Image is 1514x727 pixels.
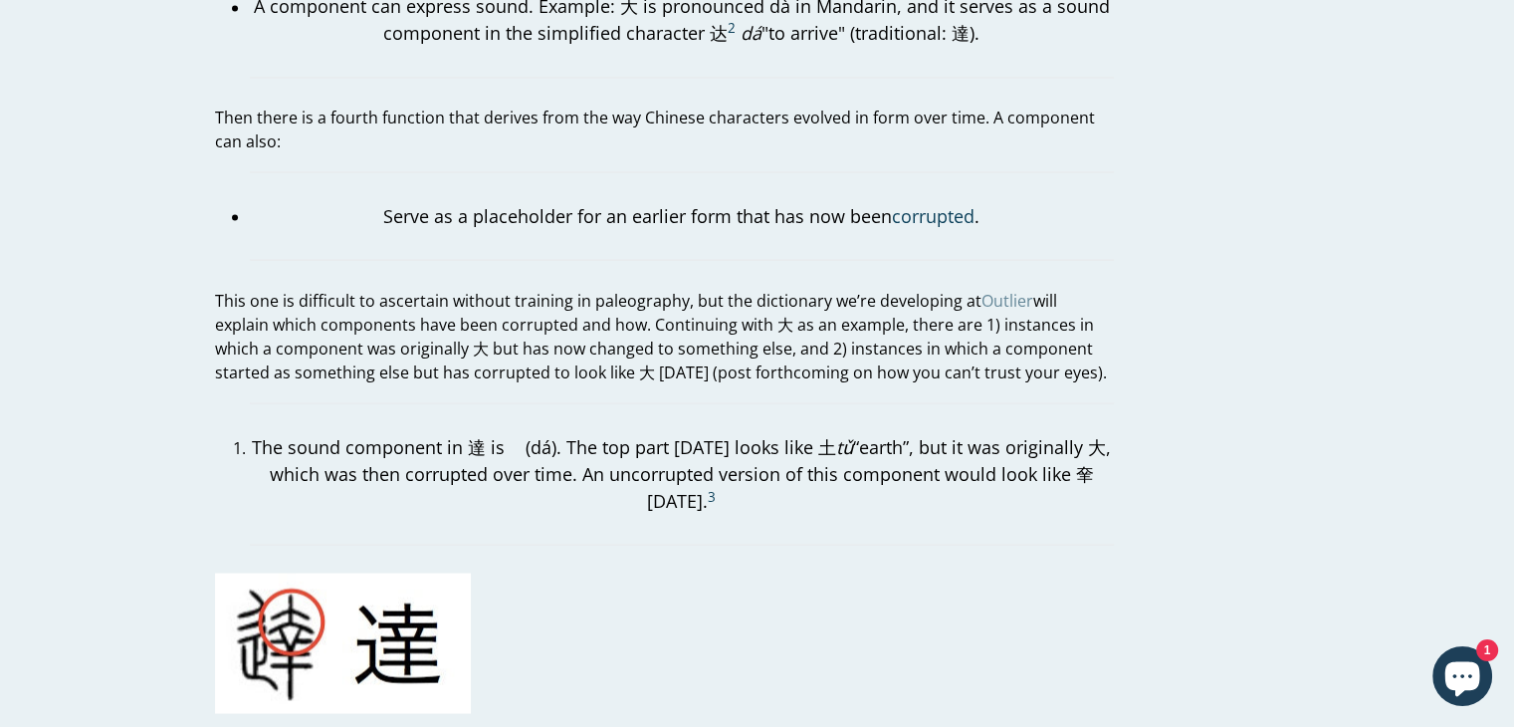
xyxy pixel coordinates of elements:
[708,488,716,513] a: 3
[728,21,736,46] a: 2
[741,21,761,45] em: dá
[708,487,716,505] sup: 3
[1426,646,1498,711] inbox-online-store-chat: Shopify online store chat
[892,203,974,228] a: corrupted
[250,202,1114,229] p: Serve as a placeholder for an earlier form that has now been .
[215,288,1114,383] p: This one is difficult to ascertain without training in paleography, but the dictionary we’re deve...
[728,19,736,37] sup: 2
[892,203,974,227] span: corrupted
[215,105,1114,152] p: Then there is a fourth function that derives from the way Chinese characters evolved in form over...
[836,434,853,458] em: tǔ
[250,433,1114,514] p: The sound component in 達 is 𦍒 (dá). The top part [DATE] looks like 土 “earth”, but it was original...
[981,289,1033,311] span: Outlier
[981,289,1033,312] a: Outlier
